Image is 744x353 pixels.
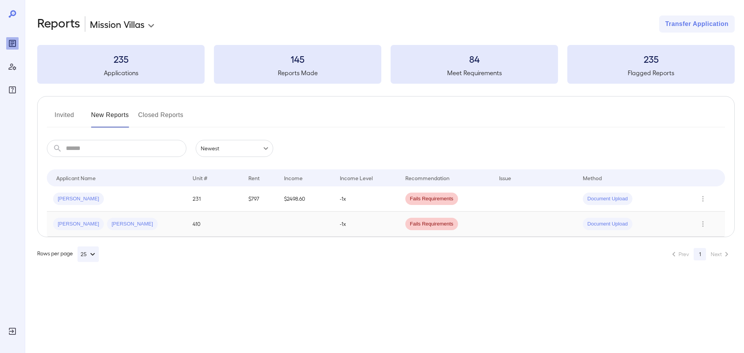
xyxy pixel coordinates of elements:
div: Manage Users [6,60,19,73]
div: Rent [248,173,261,183]
button: Row Actions [697,218,709,230]
td: $2498.60 [278,186,334,212]
td: -1x [334,186,399,212]
div: Applicant Name [56,173,96,183]
div: Newest [196,140,273,157]
span: Fails Requirements [405,195,458,203]
div: Rows per page [37,246,99,262]
h3: 235 [567,53,735,65]
button: Invited [47,109,82,127]
button: page 1 [694,248,706,260]
div: Reports [6,37,19,50]
div: Unit # [193,173,207,183]
h3: 84 [391,53,558,65]
summary: 235Applications145Reports Made84Meet Requirements235Flagged Reports [37,45,735,84]
button: New Reports [91,109,129,127]
div: Method [583,173,602,183]
div: Log Out [6,325,19,338]
h5: Meet Requirements [391,68,558,77]
span: [PERSON_NAME] [53,220,104,228]
div: Income [284,173,303,183]
td: $797 [242,186,278,212]
p: Mission Villas [90,18,145,30]
h2: Reports [37,15,80,33]
td: 410 [186,212,242,237]
td: 231 [186,186,242,212]
h5: Applications [37,68,205,77]
h5: Reports Made [214,68,381,77]
h3: 235 [37,53,205,65]
span: [PERSON_NAME] [53,195,104,203]
span: Fails Requirements [405,220,458,228]
td: -1x [334,212,399,237]
button: Transfer Application [659,15,735,33]
h5: Flagged Reports [567,68,735,77]
div: Income Level [340,173,373,183]
button: Closed Reports [138,109,184,127]
span: Document Upload [583,220,632,228]
nav: pagination navigation [666,248,735,260]
span: [PERSON_NAME] [107,220,158,228]
h3: 145 [214,53,381,65]
button: Row Actions [697,193,709,205]
div: Recommendation [405,173,449,183]
div: FAQ [6,84,19,96]
button: 25 [77,246,99,262]
span: Document Upload [583,195,632,203]
div: Issue [499,173,511,183]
